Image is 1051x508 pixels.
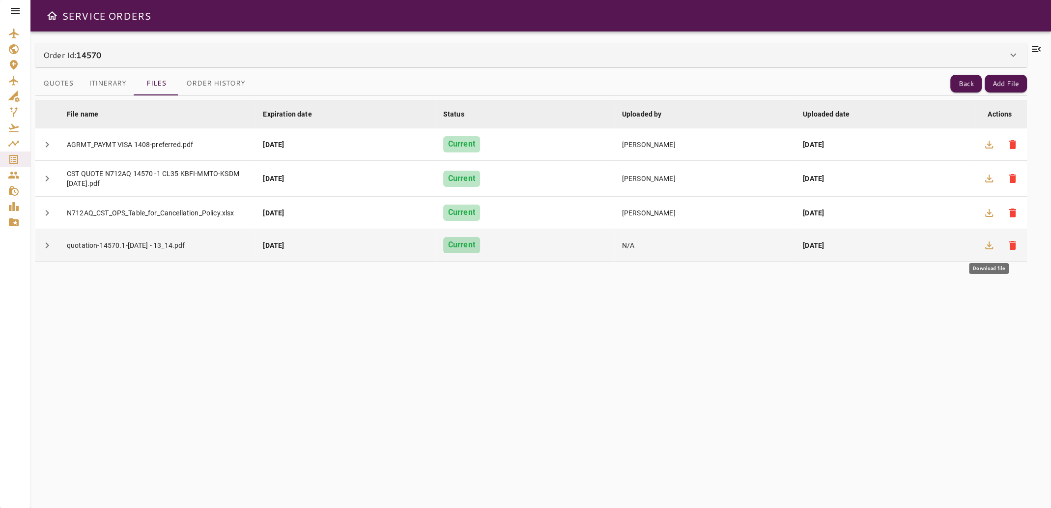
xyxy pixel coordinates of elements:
[1007,139,1019,150] span: delete
[263,208,427,218] div: [DATE]
[950,75,982,93] button: Back
[62,8,151,24] h6: SERVICE ORDERS
[622,140,787,149] div: [PERSON_NAME]
[443,237,480,253] div: Current
[35,72,81,95] button: Quotes
[977,201,1001,225] button: Download file
[803,240,967,250] div: [DATE]
[803,208,967,218] div: [DATE]
[1001,234,1024,257] button: Delete file
[443,108,464,120] div: Status
[622,108,662,120] div: Uploaded by
[1007,173,1019,184] span: delete
[977,167,1001,190] button: Download file
[41,207,53,219] span: chevron_right
[41,173,53,184] span: chevron_right
[81,72,134,95] button: Itinerary
[41,239,53,251] span: chevron_right
[803,174,967,183] div: [DATE]
[43,49,101,61] p: Order Id:
[977,133,1001,156] button: Download file
[134,72,178,95] button: Files
[443,136,480,152] div: Current
[263,240,427,250] div: [DATE]
[1007,207,1019,219] span: delete
[1001,167,1024,190] button: Delete file
[67,208,247,218] div: N712AQ_CST_OPS_Table_for_Cancellation_Policy.xlsx
[803,140,967,149] div: [DATE]
[67,140,247,149] div: AGRMT_PAYMT VISA 1408-preferred.pdf
[985,75,1027,93] button: Add File
[67,169,247,188] div: CST QUOTE N712AQ 14570 -1 CL35 KBFI-MMTO-KSDM [DATE].pdf
[263,108,324,120] span: Expiration date
[76,49,101,60] b: 14570
[1001,133,1024,156] button: Delete file
[443,171,480,187] div: Current
[41,139,53,150] span: chevron_right
[622,174,787,183] div: [PERSON_NAME]
[67,108,111,120] span: File name
[67,108,98,120] div: File name
[1007,239,1019,251] span: delete
[443,108,477,120] span: Status
[263,108,312,120] div: Expiration date
[803,108,850,120] div: Uploaded date
[178,72,253,95] button: Order History
[443,205,480,221] div: Current
[263,140,427,149] div: [DATE]
[67,240,247,250] div: quotation-14570.1-[DATE] - 13_14.pdf
[622,108,675,120] span: Uploaded by
[622,240,787,250] div: N/A
[35,43,1027,67] div: Order Id:14570
[803,108,862,120] span: Uploaded date
[42,6,62,26] button: Open drawer
[1001,201,1024,225] button: Delete file
[35,72,253,95] div: basic tabs example
[622,208,787,218] div: [PERSON_NAME]
[263,174,427,183] div: [DATE]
